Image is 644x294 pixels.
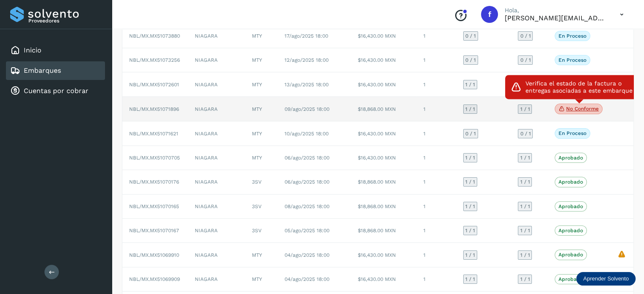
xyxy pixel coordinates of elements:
[465,58,476,63] span: 0 / 1
[520,179,530,184] span: 1 / 1
[188,121,245,146] td: NIAGARA
[520,155,530,160] span: 1 / 1
[285,131,329,137] span: 10/ago/2025 18:00
[245,170,278,194] td: 3SV
[520,253,530,258] span: 1 / 1
[245,24,278,48] td: MTY
[245,97,278,122] td: MTY
[245,243,278,267] td: MTY
[188,24,245,48] td: NIAGARA
[505,14,606,22] p: flor.compean@gruporeyes.com.mx
[245,48,278,72] td: MTY
[245,146,278,170] td: MTY
[351,24,417,48] td: $16,430.00 MXN
[129,106,179,112] span: NBL/MX.MX51071896
[558,33,586,39] p: En proceso
[285,276,329,282] span: 04/ago/2025 18:00
[465,228,475,233] span: 1 / 1
[351,146,417,170] td: $16,430.00 MXN
[465,107,475,112] span: 1 / 1
[505,7,606,14] p: Hola,
[520,204,530,209] span: 1 / 1
[351,243,417,267] td: $16,430.00 MXN
[129,179,179,185] span: NBL/MX.MX51070176
[129,155,180,161] span: NBL/MX.MX51070705
[351,195,417,219] td: $18,868.00 MXN
[558,203,583,209] p: Aprobado
[188,48,245,72] td: NIAGARA
[188,219,245,243] td: NIAGARA
[129,57,180,63] span: NBL/MX.MX51073256
[129,82,179,88] span: NBL/MX.MX51072601
[417,267,456,291] td: 1
[285,82,329,88] span: 13/ago/2025 18:00
[417,48,456,72] td: 1
[285,179,329,185] span: 06/ago/2025 18:00
[417,146,456,170] td: 1
[28,18,102,24] p: Proveedores
[188,195,245,219] td: NIAGARA
[129,252,179,258] span: NBL/MX.MX51069910
[465,155,475,160] span: 1 / 1
[285,252,329,258] span: 04/ago/2025 18:00
[129,276,180,282] span: NBL/MX.MX51069909
[129,203,179,209] span: NBL/MX.MX51070165
[520,107,530,112] span: 1 / 1
[520,58,531,63] span: 0 / 1
[285,203,329,209] span: 08/ago/2025 18:00
[465,253,475,258] span: 1 / 1
[583,275,629,282] p: Aprender Solvento
[520,131,531,136] span: 0 / 1
[465,131,476,136] span: 0 / 1
[245,121,278,146] td: MTY
[558,228,583,234] p: Aprobado
[351,48,417,72] td: $16,430.00 MXN
[285,106,329,112] span: 09/ago/2025 18:00
[558,252,583,258] p: Aprobado
[558,276,583,282] p: Aprobado
[465,277,475,282] span: 1 / 1
[188,243,245,267] td: NIAGARA
[417,24,456,48] td: 1
[245,267,278,291] td: MTY
[129,33,180,39] span: NBL/MX.MX51073880
[417,195,456,219] td: 1
[465,33,476,38] span: 0 / 1
[417,243,456,267] td: 1
[24,66,61,74] a: Embarques
[285,33,328,39] span: 17/ago/2025 18:00
[285,57,329,63] span: 12/ago/2025 18:00
[285,228,329,234] span: 05/ago/2025 18:00
[558,179,583,185] p: Aprobado
[351,170,417,194] td: $18,868.00 MXN
[558,155,583,161] p: Aprobado
[558,130,586,136] p: En proceso
[465,179,475,184] span: 1 / 1
[6,61,105,80] div: Embarques
[188,97,245,122] td: NIAGARA
[285,155,329,161] span: 06/ago/2025 18:00
[558,57,586,63] p: En proceso
[188,72,245,96] td: NIAGARA
[417,121,456,146] td: 1
[566,106,599,112] p: No conforme
[24,87,88,95] a: Cuentas por cobrar
[417,219,456,243] td: 1
[129,228,179,234] span: NBL/MX.MX51070167
[6,82,105,100] div: Cuentas por cobrar
[465,204,475,209] span: 1 / 1
[520,33,531,38] span: 0 / 1
[351,72,417,96] td: $16,430.00 MXN
[24,46,41,54] a: Inicio
[576,272,636,286] div: Aprender Solvento
[188,146,245,170] td: NIAGARA
[417,170,456,194] td: 1
[245,72,278,96] td: MTY
[417,72,456,96] td: 1
[465,82,475,87] span: 1 / 1
[245,219,278,243] td: 3SV
[351,97,417,122] td: $18,868.00 MXN
[188,170,245,194] td: NIAGARA
[351,219,417,243] td: $18,868.00 MXN
[417,97,456,122] td: 1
